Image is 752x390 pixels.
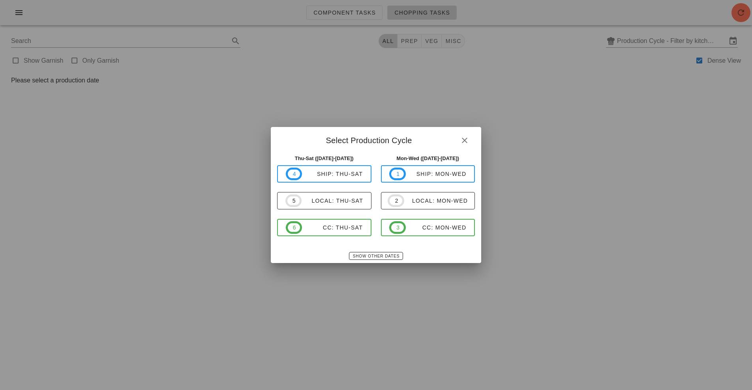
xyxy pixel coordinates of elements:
span: 3 [396,223,399,232]
button: 1ship: Mon-Wed [381,165,475,183]
div: CC: Thu-Sat [302,224,363,231]
strong: Thu-Sat ([DATE]-[DATE]) [295,155,354,161]
span: 2 [394,196,398,205]
div: ship: Mon-Wed [406,171,467,177]
button: Show Other Dates [349,252,403,260]
span: 4 [293,170,296,178]
span: Show Other Dates [353,254,399,258]
span: 5 [292,196,295,205]
div: ship: Thu-Sat [302,171,363,177]
div: CC: Mon-Wed [406,224,467,231]
span: 6 [293,223,296,232]
button: 6CC: Thu-Sat [277,219,371,236]
div: local: Thu-Sat [302,198,363,204]
span: 1 [396,170,399,178]
button: 5local: Thu-Sat [277,192,371,209]
button: 3CC: Mon-Wed [381,219,475,236]
div: Select Production Cycle [271,127,481,151]
div: local: Mon-Wed [404,198,468,204]
button: 4ship: Thu-Sat [277,165,371,183]
strong: Mon-Wed ([DATE]-[DATE]) [397,155,459,161]
button: 2local: Mon-Wed [381,192,475,209]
